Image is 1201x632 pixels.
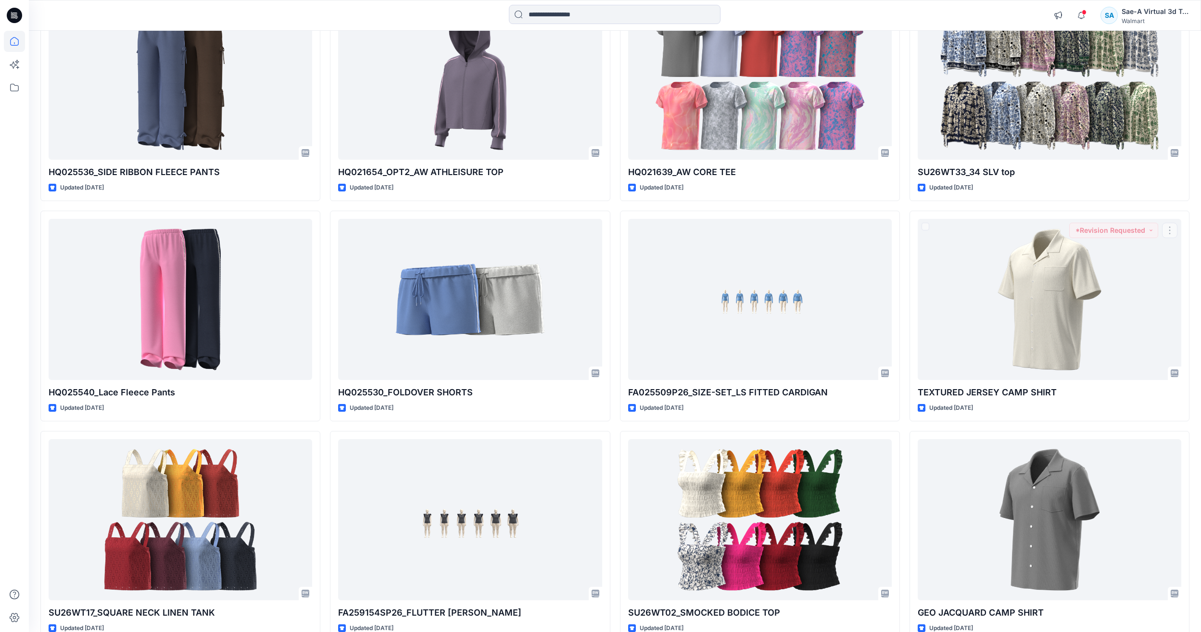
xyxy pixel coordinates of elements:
[49,165,312,179] p: HQ025536_SIDE RIBBON FLEECE PANTS
[640,183,683,193] p: Updated [DATE]
[628,439,892,600] a: SU26WT02_SMOCKED BODICE TOP
[338,386,602,399] p: HQ025530_FOLDOVER SHORTS
[60,403,104,413] p: Updated [DATE]
[918,439,1181,600] a: GEO JACQUARD CAMP SHIRT
[918,165,1181,179] p: SU26WT33_34 SLV top
[60,183,104,193] p: Updated [DATE]
[338,439,602,600] a: FA259154SP26_FLUTTER MIXY HENLEY
[628,386,892,399] p: FA025509P26_SIZE-SET_LS FITTED CARDIGAN
[338,165,602,179] p: HQ021654_OPT2_AW ATHLEISURE TOP
[350,403,393,413] p: Updated [DATE]
[929,183,973,193] p: Updated [DATE]
[918,219,1181,380] a: TEXTURED JERSEY CAMP SHIRT
[929,403,973,413] p: Updated [DATE]
[49,386,312,399] p: HQ025540_Lace Fleece Pants
[1122,17,1189,25] div: Walmart
[628,606,892,619] p: SU26WT02_SMOCKED BODICE TOP
[1122,6,1189,17] div: Sae-A Virtual 3d Team
[49,606,312,619] p: SU26WT17_SQUARE NECK LINEN TANK
[49,439,312,600] a: SU26WT17_SQUARE NECK LINEN TANK
[338,219,602,380] a: HQ025530_FOLDOVER SHORTS
[49,219,312,380] a: HQ025540_Lace Fleece Pants
[628,165,892,179] p: HQ021639_AW CORE TEE
[1100,7,1118,24] div: SA
[918,606,1181,619] p: GEO JACQUARD CAMP SHIRT
[350,183,393,193] p: Updated [DATE]
[338,606,602,619] p: FA259154SP26_FLUTTER [PERSON_NAME]
[628,219,892,380] a: FA025509P26_SIZE-SET_LS FITTED CARDIGAN
[640,403,683,413] p: Updated [DATE]
[918,386,1181,399] p: TEXTURED JERSEY CAMP SHIRT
